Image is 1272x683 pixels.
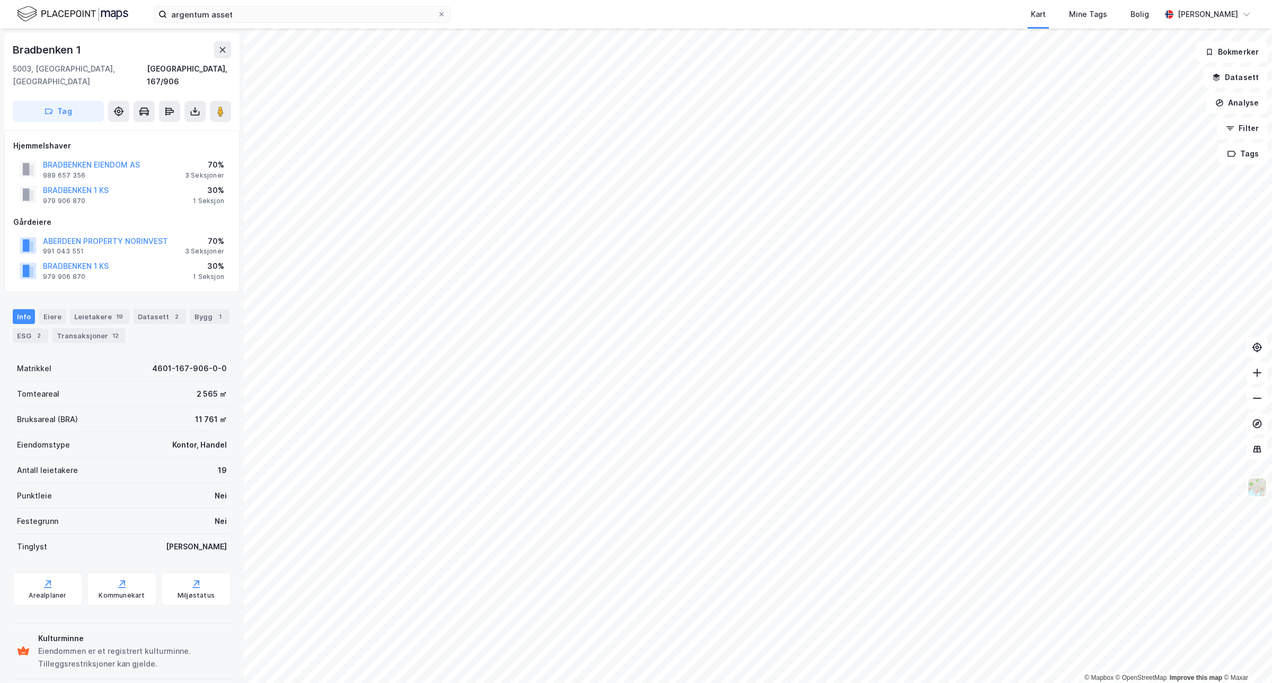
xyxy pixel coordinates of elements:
[114,311,125,322] div: 19
[17,388,59,400] div: Tomteareal
[1219,632,1272,683] iframe: Chat Widget
[197,388,227,400] div: 2 565 ㎡
[13,63,147,88] div: 5003, [GEOGRAPHIC_DATA], [GEOGRAPHIC_DATA]
[215,489,227,502] div: Nei
[13,309,35,324] div: Info
[1206,92,1268,113] button: Analyse
[17,413,78,426] div: Bruksareal (BRA)
[195,413,227,426] div: 11 761 ㎡
[43,171,85,180] div: 989 657 356
[1178,8,1238,21] div: [PERSON_NAME]
[166,540,227,553] div: [PERSON_NAME]
[193,184,224,197] div: 30%
[171,311,182,322] div: 2
[1116,674,1167,681] a: OpenStreetMap
[152,362,227,375] div: 4601-167-906-0-0
[17,464,78,477] div: Antall leietakere
[13,101,104,122] button: Tag
[1218,143,1268,164] button: Tags
[215,515,227,528] div: Nei
[134,309,186,324] div: Datasett
[17,515,58,528] div: Festegrunn
[1203,67,1268,88] button: Datasett
[215,311,225,322] div: 1
[185,159,224,171] div: 70%
[17,362,51,375] div: Matrikkel
[1170,674,1222,681] a: Improve this map
[17,540,47,553] div: Tinglyst
[185,247,224,256] div: 3 Seksjoner
[1069,8,1107,21] div: Mine Tags
[52,328,125,343] div: Transaksjoner
[1196,41,1268,63] button: Bokmerker
[70,309,129,324] div: Leietakere
[190,309,229,324] div: Bygg
[1217,118,1268,139] button: Filter
[178,591,215,600] div: Miljøstatus
[43,247,84,256] div: 991 043 551
[17,5,128,23] img: logo.f888ab2527a4732fd821a326f86c7f29.svg
[1084,674,1114,681] a: Mapbox
[1031,8,1046,21] div: Kart
[167,6,437,22] input: Søk på adresse, matrikkel, gårdeiere, leietakere eller personer
[43,197,85,205] div: 979 906 870
[147,63,231,88] div: [GEOGRAPHIC_DATA], 167/906
[29,591,66,600] div: Arealplaner
[43,273,85,281] div: 979 906 870
[17,489,52,502] div: Punktleie
[33,330,44,341] div: 2
[99,591,145,600] div: Kommunekart
[1247,477,1267,497] img: Z
[185,235,224,248] div: 70%
[17,439,70,451] div: Eiendomstype
[193,197,224,205] div: 1 Seksjon
[13,216,231,229] div: Gårdeiere
[13,41,83,58] div: Bradbenken 1
[218,464,227,477] div: 19
[38,645,227,670] div: Eiendommen er et registrert kulturminne. Tilleggsrestriksjoner kan gjelde.
[193,273,224,281] div: 1 Seksjon
[110,330,121,341] div: 12
[193,260,224,273] div: 30%
[13,328,48,343] div: ESG
[172,439,227,451] div: Kontor, Handel
[39,309,66,324] div: Eiere
[185,171,224,180] div: 3 Seksjoner
[1130,8,1149,21] div: Bolig
[38,632,227,645] div: Kulturminne
[13,139,231,152] div: Hjemmelshaver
